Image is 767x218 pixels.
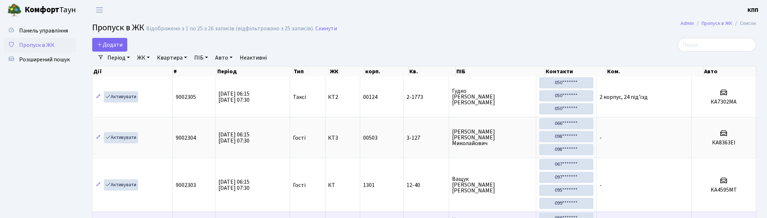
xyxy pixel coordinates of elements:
a: Активувати [104,91,138,103]
span: [PERSON_NAME] [PERSON_NAME] Миколайович [452,129,533,146]
th: корп. [365,66,409,77]
span: [DATE] 06:15 [DATE] 07:30 [218,90,250,104]
span: КТ3 [328,135,357,141]
span: Таун [25,4,76,16]
span: КТ [328,182,357,188]
th: Період [217,66,293,77]
span: 00503 [363,134,378,142]
th: Кв. [409,66,456,77]
a: Неактивні [237,52,270,64]
span: 1301 [363,181,375,189]
input: Пошук... [678,38,756,52]
li: Список [732,19,756,27]
span: Ващук [PERSON_NAME] [PERSON_NAME] [452,176,533,193]
span: Розширений пошук [19,56,70,64]
a: Квартира [154,52,190,64]
span: Гудко [PERSON_NAME] [PERSON_NAME] [452,88,533,105]
th: ЖК [329,66,365,77]
a: ПІБ [191,52,211,64]
span: Таксі [293,94,306,100]
th: Контакти [545,66,606,77]
span: 00124 [363,93,378,101]
img: logo.png [7,3,22,17]
nav: breadcrumb [670,16,767,31]
span: 2-1773 [406,94,446,100]
span: 9002303 [176,181,196,189]
a: Активувати [104,132,138,143]
span: Пропуск в ЖК [92,21,144,34]
span: Гості [293,135,306,141]
a: КПП [747,6,758,14]
b: Комфорт [25,4,59,16]
a: Період [105,52,133,64]
a: Додати [92,38,127,52]
th: Авто [703,66,756,77]
h5: КА8363EI [695,139,753,146]
span: 12-40 [406,182,446,188]
h5: KA4595MT [695,187,753,193]
span: 9002305 [176,93,196,101]
a: ЖК [134,52,153,64]
th: ПІБ [456,66,545,77]
span: 2 корпус, 24 під'їзд [600,93,648,101]
button: Переключити навігацію [90,4,108,16]
a: Admin [681,19,694,27]
span: - [600,181,602,189]
span: Гості [293,182,306,188]
a: Активувати [104,179,138,191]
span: - [600,134,602,142]
div: Відображено з 1 по 25 з 26 записів (відфільтровано з 25 записів). [146,25,314,32]
th: Тип [293,66,329,77]
a: Розширений пошук [4,52,76,67]
span: Додати [97,41,123,49]
a: Пропуск в ЖК [4,38,76,52]
h5: КА7302МА [695,99,753,105]
span: [DATE] 06:15 [DATE] 07:30 [218,131,250,145]
a: Авто [212,52,235,64]
span: 9002304 [176,134,196,142]
a: Панель управління [4,23,76,38]
span: КТ2 [328,94,357,100]
a: Пропуск в ЖК [702,19,732,27]
span: 3-127 [406,135,446,141]
span: Панель управління [19,27,68,35]
th: Дії [93,66,173,77]
th: # [173,66,217,77]
th: Ком. [606,66,703,77]
span: [DATE] 06:15 [DATE] 07:30 [218,178,250,192]
span: Пропуск в ЖК [19,41,55,49]
a: Скинути [315,25,337,32]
